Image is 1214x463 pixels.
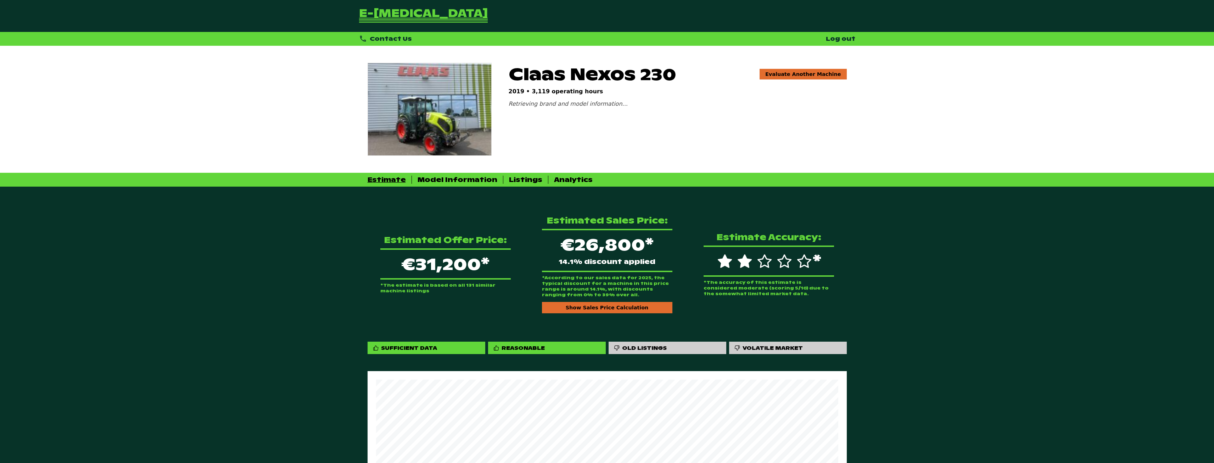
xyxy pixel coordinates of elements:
[542,229,672,272] div: €26,800*
[368,63,491,155] img: Claas Nexos 230 VE
[760,69,846,79] a: Evaluate Another Machine
[381,345,437,351] div: Sufficient Data
[359,35,412,43] div: Contact Us
[509,100,628,107] span: Retrieving brand and model information...
[609,342,726,354] div: Old Listings
[488,342,606,354] div: Reasonable
[509,63,676,85] span: Claas Nexos 230
[380,248,511,280] p: €31,200*
[554,176,593,184] div: Analytics
[509,176,542,184] div: Listings
[542,275,672,298] p: *According to our sales data for 2025, the typical discount for a machine in this price range is ...
[418,176,497,184] div: Model Information
[380,282,511,294] p: *The estimate is based on all 131 similar machine listings
[542,302,672,313] div: Show Sales Price Calculation
[509,88,847,95] p: 2019 • 3,119 operating hours
[704,280,834,297] p: *The accuracy of this estimate is considered moderate (scoring 5/10) due to the somewhat limited ...
[370,35,412,43] span: Contact Us
[743,345,803,351] div: Volatile Market
[542,215,672,226] p: Estimated Sales Price:
[704,232,834,243] p: Estimate Accuracy:
[559,259,655,265] span: 14.1% discount applied
[368,176,406,184] div: Estimate
[380,235,511,246] p: Estimated Offer Price:
[729,342,847,354] div: Volatile Market
[359,9,488,23] a: Go Back to Homepage
[826,35,855,43] a: Log out
[502,345,545,351] div: Reasonable
[622,345,667,351] div: Old Listings
[368,342,485,354] div: Sufficient Data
